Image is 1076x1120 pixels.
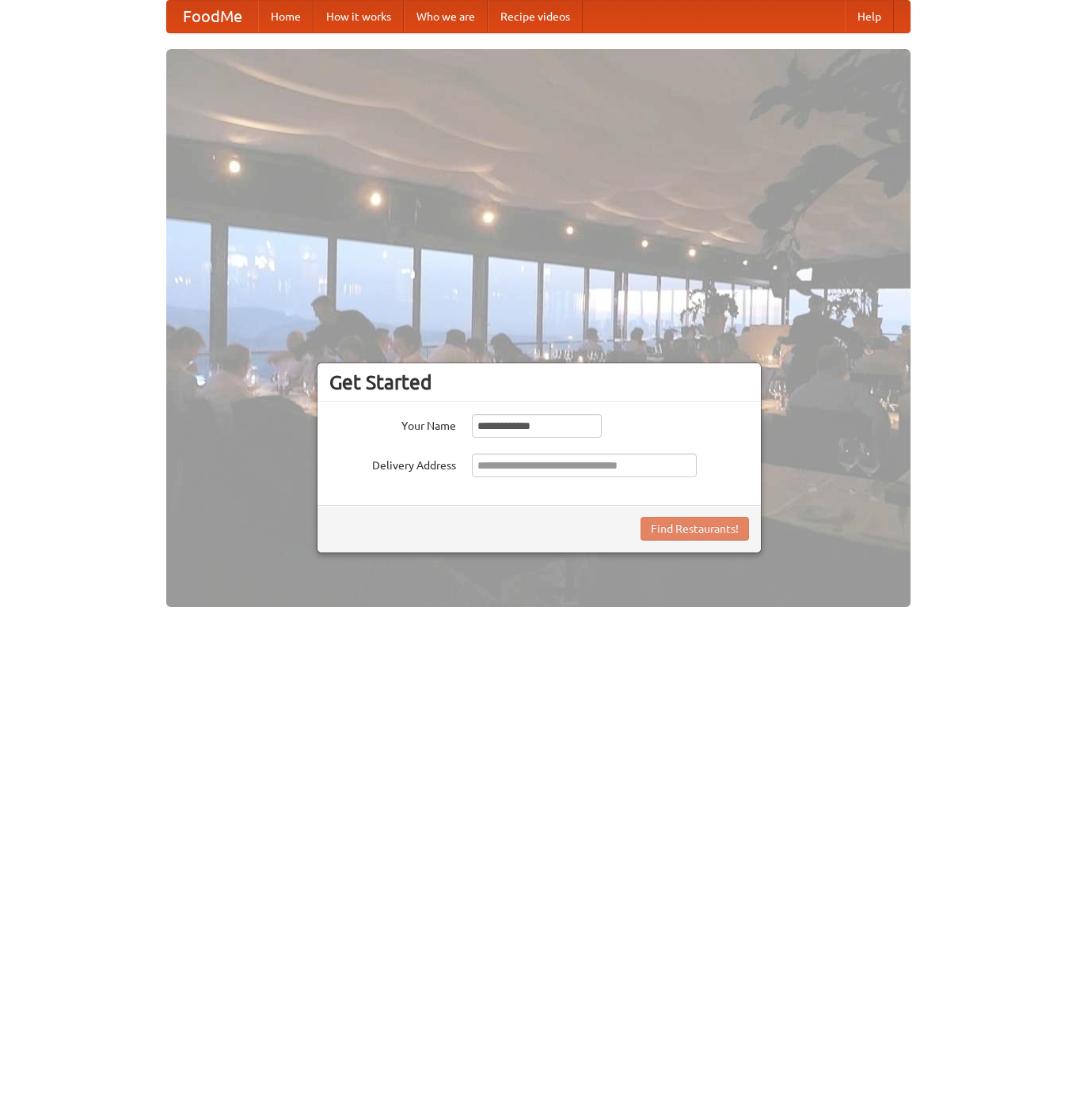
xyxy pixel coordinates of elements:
[488,1,583,32] a: Recipe videos
[314,1,404,32] a: How it works
[641,517,749,541] button: Find Restaurants!
[258,1,314,32] a: Home
[845,1,894,32] a: Help
[329,370,749,394] h3: Get Started
[329,454,456,473] label: Delivery Address
[329,414,456,434] label: Your Name
[167,1,258,32] a: FoodMe
[404,1,488,32] a: Who we are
